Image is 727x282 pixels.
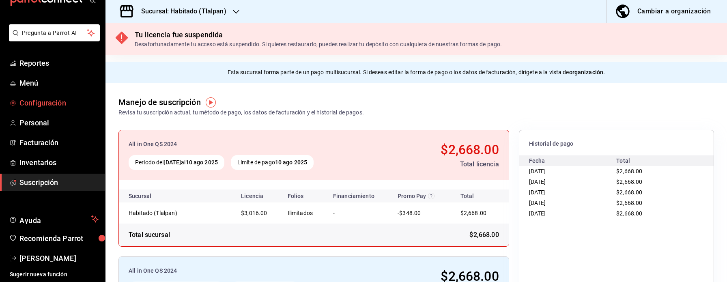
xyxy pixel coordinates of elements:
[163,159,181,166] strong: [DATE]
[19,77,99,88] span: Menú
[569,69,605,75] strong: organización.
[19,177,99,188] span: Suscripción
[529,177,617,187] div: [DATE]
[529,187,617,198] div: [DATE]
[135,29,502,40] div: Tu licencia fue suspendida
[129,267,367,275] div: All in One QS 2024
[381,159,499,169] div: Total licencia
[281,202,327,224] td: Ilimitados
[10,270,99,279] span: Sugerir nueva función
[129,155,224,170] div: Periodo del al
[129,140,374,149] div: All in One QS 2024
[19,157,99,168] span: Inventarios
[428,193,434,199] svg: Recibe un descuento en el costo de tu membresía al cubrir 80% de tus transacciones realizadas con...
[9,24,100,41] button: Pregunta a Parrot AI
[281,189,327,202] th: Folios
[616,189,642,196] span: $2,668.00
[6,34,100,43] a: Pregunta a Parrot AI
[637,6,711,17] div: Cambiar a organización
[616,179,642,185] span: $2,668.00
[241,210,267,216] span: $3,016.00
[206,97,216,108] img: Tooltip marker
[327,189,391,202] th: Financiamiento
[135,6,226,16] h3: Sucursal: Habitado (Tlalpan)
[129,193,173,199] div: Sucursal
[135,40,502,49] div: Desafortunadamente tu acceso está suspendido. Si quieres restaurarlo, puedes realizar tu depósito...
[19,253,99,264] span: [PERSON_NAME]
[105,62,727,83] div: Esta sucursal forma parte de un pago multisucursal. Si deseas editar la forma de pago o los datos...
[118,108,364,117] div: Revisa tu suscripción actual, tu método de pago, los datos de facturación y el historial de pagos.
[19,214,88,224] span: Ayuda
[398,193,444,199] div: Promo Pay
[529,198,617,208] div: [DATE]
[234,189,281,202] th: Licencia
[118,96,201,108] div: Manejo de suscripción
[616,155,704,166] div: Total
[19,97,99,108] span: Configuración
[129,209,210,217] div: Habitado (Tlalpan)
[231,155,314,170] div: Límite de pago
[22,29,87,37] span: Pregunta a Parrot AI
[529,140,704,148] span: Historial de pago
[398,210,421,216] span: -$348.00
[129,230,170,240] div: Total sucursal
[441,142,499,157] span: $2,668.00
[529,155,617,166] div: Fecha
[19,117,99,128] span: Personal
[616,210,642,217] span: $2,668.00
[327,202,391,224] td: -
[186,159,218,166] strong: 10 ago 2025
[19,58,99,69] span: Reportes
[529,208,617,219] div: [DATE]
[469,230,499,240] span: $2,668.00
[19,137,99,148] span: Facturación
[529,166,617,177] div: [DATE]
[451,189,509,202] th: Total
[275,159,307,166] strong: 10 ago 2025
[616,200,642,206] span: $2,668.00
[460,210,486,216] span: $2,668.00
[19,233,99,244] span: Recomienda Parrot
[616,168,642,174] span: $2,668.00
